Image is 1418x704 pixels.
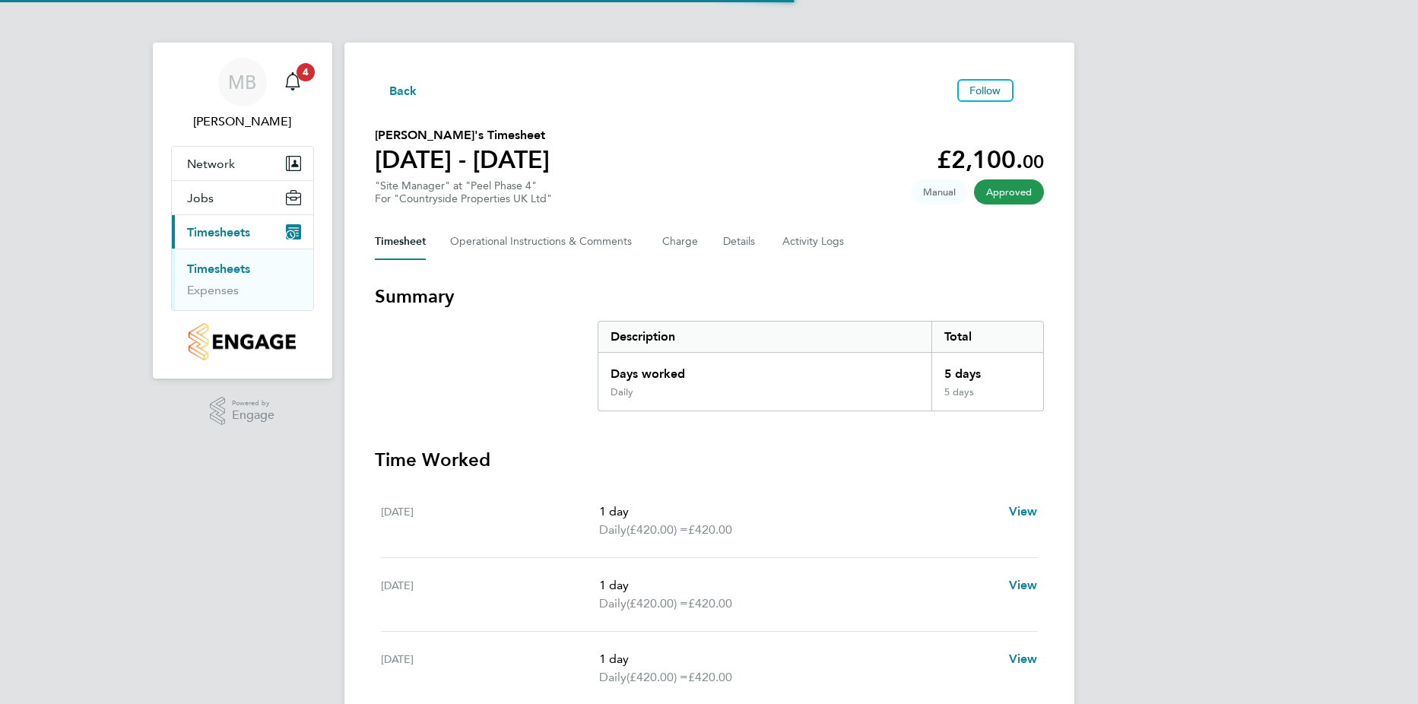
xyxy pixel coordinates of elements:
[723,224,758,260] button: Details
[931,386,1042,411] div: 5 days
[172,181,313,214] button: Jobs
[627,670,688,684] span: (£420.00) =
[172,215,313,249] button: Timesheets
[1023,151,1044,173] span: 00
[189,323,296,360] img: countryside-properties-logo-retina.png
[210,397,274,426] a: Powered byEngage
[688,596,732,610] span: £420.00
[1020,87,1044,94] button: Timesheets Menu
[375,284,1044,309] h3: Summary
[611,386,633,398] div: Daily
[187,157,235,171] span: Network
[381,576,600,613] div: [DATE]
[1009,652,1038,666] span: View
[172,249,313,310] div: Timesheets
[232,397,274,410] span: Powered by
[1009,650,1038,668] a: View
[153,43,332,379] nav: Main navigation
[599,521,627,539] span: Daily
[375,192,552,205] div: For "Countryside Properties UK Ltd"
[599,503,996,521] p: 1 day
[1009,504,1038,518] span: View
[599,576,996,595] p: 1 day
[375,144,550,175] h1: [DATE] - [DATE]
[599,595,627,613] span: Daily
[187,225,250,239] span: Timesheets
[187,191,214,205] span: Jobs
[931,353,1042,386] div: 5 days
[598,322,932,352] div: Description
[375,448,1044,472] h3: Time Worked
[969,84,1001,97] span: Follow
[171,323,314,360] a: Go to home page
[911,179,968,205] span: This timesheet was manually created.
[278,58,308,106] a: 4
[297,63,315,81] span: 4
[389,82,417,100] span: Back
[375,224,426,260] button: Timesheet
[974,179,1044,205] span: This timesheet has been approved.
[381,650,600,687] div: [DATE]
[187,262,250,276] a: Timesheets
[232,409,274,422] span: Engage
[171,58,314,131] a: MB[PERSON_NAME]
[1009,576,1038,595] a: View
[937,145,1044,174] app-decimal: £2,100.
[187,283,239,297] a: Expenses
[381,503,600,539] div: [DATE]
[957,79,1014,102] button: Follow
[1009,503,1038,521] a: View
[375,179,552,205] div: "Site Manager" at "Peel Phase 4"
[598,321,1044,411] div: Summary
[782,224,846,260] button: Activity Logs
[688,670,732,684] span: £420.00
[627,522,688,537] span: (£420.00) =
[662,224,699,260] button: Charge
[172,147,313,180] button: Network
[599,668,627,687] span: Daily
[1009,578,1038,592] span: View
[627,596,688,610] span: (£420.00) =
[688,522,732,537] span: £420.00
[171,113,314,131] span: Mihai Balan
[375,81,417,100] button: Back
[598,353,932,386] div: Days worked
[931,322,1042,352] div: Total
[450,224,638,260] button: Operational Instructions & Comments
[228,72,256,92] span: MB
[375,126,550,144] h2: [PERSON_NAME]'s Timesheet
[599,650,996,668] p: 1 day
